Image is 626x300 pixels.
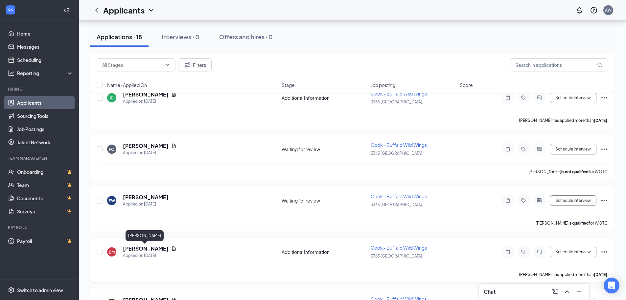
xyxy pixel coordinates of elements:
[123,194,169,201] h5: [PERSON_NAME]
[605,7,612,13] div: AW
[282,82,295,88] span: Stage
[590,6,598,14] svg: QuestionInfo
[165,62,170,68] svg: ChevronDown
[93,6,101,14] svg: ChevronLeft
[568,221,589,226] b: is qualified
[371,202,422,207] span: 3365 [GEOGRAPHIC_DATA]
[184,61,192,69] svg: Filter
[8,70,14,76] svg: Analysis
[123,142,169,150] h5: [PERSON_NAME]
[17,136,73,149] a: Talent Network
[371,245,427,251] span: Cook - Buffalo Wild Wings
[102,61,162,68] input: All Stages
[109,249,115,255] div: BM
[594,118,607,123] b: [DATE]
[562,286,572,297] button: ChevronUp
[282,197,367,204] div: Waiting for review
[594,272,607,277] b: [DATE]
[510,58,608,71] input: Search in applications
[8,287,14,293] svg: Settings
[519,118,608,123] p: [PERSON_NAME] has applied more than .
[17,178,73,192] a: TeamCrown
[535,198,543,203] svg: ActiveChat
[162,33,199,41] div: Interviews · 0
[147,6,155,14] svg: ChevronDown
[504,249,512,255] svg: Note
[17,192,73,205] a: DocumentsCrown
[550,286,561,297] button: ComposeMessage
[17,205,73,218] a: SurveysCrown
[17,70,74,76] div: Reporting
[574,286,584,297] button: Minimize
[600,248,608,256] svg: Ellipses
[528,169,608,175] p: [PERSON_NAME] for WOTC.
[600,145,608,153] svg: Ellipses
[17,53,73,67] a: Scheduling
[8,86,72,92] div: Hiring
[109,147,115,152] div: FO
[8,155,72,161] div: Team Management
[8,225,72,230] div: Payroll
[536,220,608,226] p: [PERSON_NAME] for WOTC.
[109,198,115,204] div: EW
[17,165,73,178] a: OnboardingCrown
[535,249,543,255] svg: ActiveChat
[123,252,176,259] div: Applied on [DATE]
[504,147,512,152] svg: Note
[171,143,176,149] svg: Document
[550,195,596,206] button: Schedule Interview
[550,144,596,154] button: Schedule Interview
[123,150,176,156] div: Applied on [DATE]
[107,82,147,88] span: Name · Applied On
[17,123,73,136] a: Job Postings
[123,201,169,207] div: Applied on [DATE]
[17,27,73,40] a: Home
[371,82,395,88] span: Job posting
[171,246,176,251] svg: Document
[520,249,527,255] svg: Tag
[600,197,608,205] svg: Ellipses
[597,62,602,68] svg: MagnifyingGlass
[123,98,176,105] div: Applied on [DATE]
[103,5,145,16] h1: Applicants
[551,288,559,296] svg: ComposeMessage
[123,245,169,252] h5: [PERSON_NAME]
[504,198,512,203] svg: Note
[126,230,164,241] div: [PERSON_NAME]
[63,7,70,14] svg: Collapse
[575,288,583,296] svg: Minimize
[17,96,73,109] a: Applicants
[17,234,73,248] a: PayrollCrown
[535,147,543,152] svg: ActiveChat
[282,249,367,255] div: Additional Information
[17,40,73,53] a: Messages
[520,147,527,152] svg: Tag
[371,193,427,199] span: Cook - Buffalo Wild Wings
[178,58,212,71] button: Filter Filters
[550,247,596,257] button: Schedule Interview
[17,287,63,293] div: Switch to admin view
[371,151,422,156] span: 3365 [GEOGRAPHIC_DATA]
[563,288,571,296] svg: ChevronUp
[561,169,589,174] b: is not qualified
[17,109,73,123] a: Sourcing Tools
[282,146,367,152] div: Waiting for review
[7,7,14,13] svg: WorkstreamLogo
[484,288,496,295] h3: Chat
[371,254,422,259] span: 3365 [GEOGRAPHIC_DATA]
[219,33,273,41] div: Offers and hires · 0
[371,142,427,148] span: Cook - Buffalo Wild Wings
[460,82,473,88] span: Score
[519,272,608,277] p: [PERSON_NAME] has applied more than .
[371,99,422,104] span: 3365 [GEOGRAPHIC_DATA]
[604,278,619,293] div: Open Intercom Messenger
[520,198,527,203] svg: Tag
[97,33,142,41] div: Applications · 18
[575,6,583,14] svg: Notifications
